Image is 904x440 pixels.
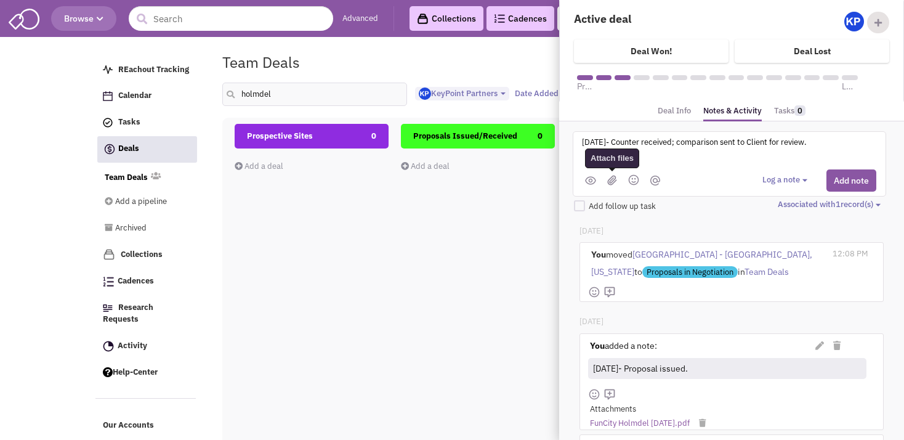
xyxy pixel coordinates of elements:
[591,360,862,378] div: [DATE]- Proposal issued.
[628,174,639,185] img: emoji.png
[129,6,333,31] input: Search
[588,243,827,283] div: moved to in
[631,46,672,57] h4: Deal Won!
[222,83,407,106] input: Search deals
[118,340,147,351] span: Activity
[591,249,606,260] b: You
[9,6,39,30] img: SmartAdmin
[607,175,617,185] img: (jpg,png,gif,doc,docx,xls,xlsx,pdf,txt)
[419,88,431,100] img: Gp5tB00MpEGTGSMiAkF79g.png
[844,12,864,31] img: Gp5tB00MpEGTGSMiAkF79g.png
[417,13,429,25] img: icon-collection-lavender-black.svg
[51,6,116,31] button: Browse
[794,105,805,116] span: 0
[103,341,114,352] img: Activity.png
[97,335,196,358] a: Activity
[64,13,103,24] span: Browse
[486,6,554,31] a: Cadences
[585,149,639,168] div: Attach files
[579,226,883,237] p: [DATE]
[118,64,189,75] span: REachout Tracking
[97,243,196,267] a: Collections
[794,46,831,57] h4: Deal Lost
[703,102,762,122] a: Notes & Activity
[222,54,300,70] h1: Team Deals
[97,361,196,385] a: Help-Center
[762,174,811,186] button: Log a note
[589,201,656,211] span: Add follow up task
[842,80,858,92] span: Lease executed
[97,59,196,82] a: REachout Tracking
[833,341,841,350] i: Delete Note
[103,367,113,377] img: help.png
[815,341,824,350] i: Edit Note
[103,277,114,287] img: Cadences_logo.png
[574,12,724,26] h4: Active deal
[97,84,196,108] a: Calendar
[590,340,605,351] strong: You
[413,131,517,141] span: Proposals Issued/Received
[590,404,636,415] label: Attachments
[515,88,559,99] span: Date Added
[103,304,113,312] img: Research.png
[247,131,313,141] span: Prospective Sites
[603,286,616,298] img: mdi_comment-add-outline.png
[603,388,616,401] img: mdi_comment-add-outline.png
[103,91,113,101] img: Calendar.png
[103,142,116,157] img: icon-deals.svg
[401,161,450,171] a: Add a deal
[105,217,180,240] a: Archived
[103,118,113,128] img: icon-tasks.png
[342,13,378,25] a: Advanced
[642,266,738,278] span: Proposals in Negotiation
[590,418,690,430] a: FunCity Holmdel [DATE].pdf
[778,199,884,211] button: Associated with1record(s)
[410,6,483,31] a: Collections
[419,88,498,99] span: KeyPoint Partners
[588,388,600,401] img: face-smile.png
[121,249,163,259] span: Collections
[833,248,868,259] span: 12:08 PM
[538,124,543,149] span: 0
[836,199,841,210] span: 1
[699,419,706,427] i: Remove Attachment
[650,176,660,185] img: mantion.png
[97,296,196,332] a: Research Requests
[590,340,657,352] label: added a note:
[588,286,600,298] img: face-smile.png
[371,124,376,149] span: 0
[103,248,115,261] img: icon-collection-lavender.png
[105,190,180,214] a: Add a pipeline
[867,12,889,33] div: Add Collaborator
[511,87,572,100] button: Date Added
[105,172,148,184] a: Team Deals
[118,117,140,128] span: Tasks
[97,270,196,293] a: Cadences
[97,111,196,134] a: Tasks
[97,136,197,163] a: Deals
[494,14,505,23] img: Cadences_logo.png
[235,161,283,171] a: Add a deal
[585,176,596,185] img: public.png
[577,80,593,92] span: Prospective Sites
[774,102,805,120] a: Tasks
[118,91,151,101] span: Calendar
[118,276,154,287] span: Cadences
[591,249,812,277] span: [GEOGRAPHIC_DATA] - [GEOGRAPHIC_DATA], [US_STATE]
[658,102,691,120] a: Deal Info
[97,414,196,438] a: Our Accounts
[745,266,789,277] span: Team Deals
[103,420,154,431] span: Our Accounts
[415,87,509,101] button: KeyPoint Partners
[826,169,876,192] button: Add note
[103,303,153,325] span: Research Requests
